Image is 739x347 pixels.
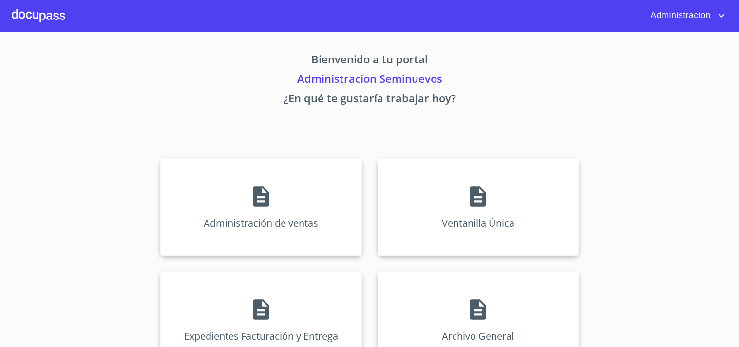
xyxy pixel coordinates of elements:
button: account of current user [643,8,727,23]
p: ¿En qué te gustaría trabajar hoy? [70,90,670,110]
p: Bienvenido a tu portal [70,51,670,71]
p: Ventanilla Única [442,216,514,230]
p: Administracion Seminuevos [70,71,670,90]
span: Administracion [643,8,716,23]
p: Administración de ventas [204,216,318,230]
p: Expedientes Facturación y Entrega [184,329,338,343]
p: Archivo General [442,329,514,343]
